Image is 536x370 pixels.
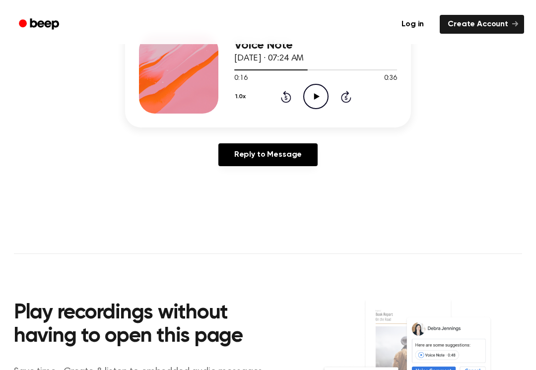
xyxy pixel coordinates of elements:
[392,8,434,31] a: Log in
[384,69,397,79] span: 0:36
[234,69,247,79] span: 0:16
[12,10,68,30] a: Beep
[218,139,318,162] a: Reply to Message
[14,297,281,344] h2: Play recordings without having to open this page
[440,10,524,29] a: Create Account
[234,84,249,101] button: 1.0x
[234,34,397,48] h3: Voice Note
[234,50,304,59] span: [DATE] · 07:24 AM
